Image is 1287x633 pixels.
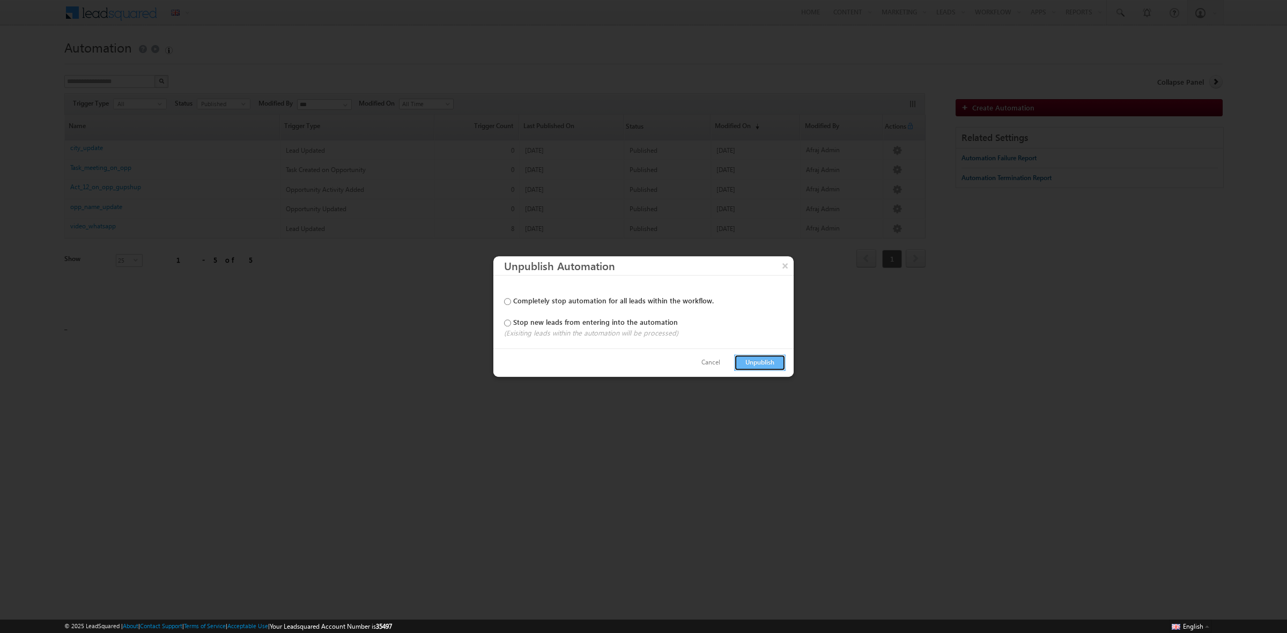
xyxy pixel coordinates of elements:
a: Acceptable Use [227,622,268,629]
button: English [1169,620,1212,632]
label: Completely stop automation for all leads within the workflow. [513,296,714,305]
label: (Exisiting leads within the automation will be processed) [504,328,786,338]
span: © 2025 LeadSquared | | | | | [64,621,392,631]
button: × [776,256,794,275]
a: Contact Support [140,622,182,629]
label: Stop new leads from entering into the automation [513,317,678,326]
span: Your Leadsquared Account Number is [270,622,392,630]
div: _ [64,36,1223,331]
button: Cancel [691,355,731,370]
a: About [123,622,138,629]
a: Terms of Service [184,622,226,629]
h3: Unpublish Automation [504,256,794,275]
span: English [1183,622,1203,630]
span: 35497 [376,622,392,630]
button: Unpublish [734,354,786,371]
